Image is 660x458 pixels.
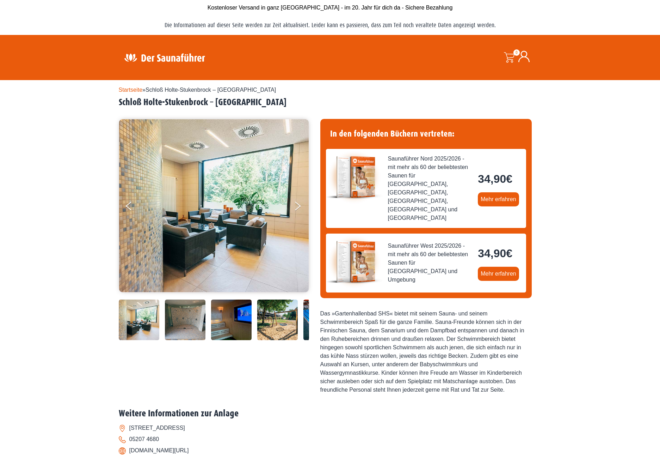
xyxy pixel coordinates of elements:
li: 05207 4680 [119,434,542,445]
h2: Weitere Informationen zur Anlage [119,408,542,419]
span: Saunaführer West 2025/2026 - mit mehr als 60 der beliebtesten Saunen für [GEOGRAPHIC_DATA] und Um... [388,242,473,284]
span: Saunaführer Nord 2025/2026 - mit mehr als 60 der beliebtesten Saunen für [GEOGRAPHIC_DATA], [GEOG... [388,155,473,222]
span: € [506,173,512,185]
a: Mehr erfahren [478,267,519,281]
span: Schloß Holte-Stukenbrock – [GEOGRAPHIC_DATA] [146,87,276,93]
button: Previous [126,199,143,216]
img: der-saunafuehrer-2025-nord.jpg [326,149,382,205]
div: Das »Gartenhallenbad SHS« bietet mit seinem Sauna- und seinem Schwimmbereich Spaß für die ganze F... [320,309,532,394]
a: Startseite [119,87,143,93]
li: [DOMAIN_NAME][URL] [119,445,542,456]
li: [STREET_ADDRESS] [119,422,542,434]
span: Kostenloser Versand in ganz [GEOGRAPHIC_DATA] - im 20. Jahr für dich da - Sichere Bezahlung [208,5,453,11]
span: 0 [513,49,520,56]
bdi: 34,90 [478,247,512,260]
img: der-saunafuehrer-2025-west.jpg [326,234,382,290]
span: » [119,87,276,93]
bdi: 34,90 [478,173,512,185]
a: Mehr erfahren [478,192,519,206]
p: Die Informationen auf dieser Seite werden zur Zeit aktualisiert. Leider kann es passieren, dass z... [119,19,542,31]
h4: In den folgenden Büchern vertreten: [326,125,526,143]
button: Next [294,199,311,216]
h2: Schloß Holte-Stukenbrock – [GEOGRAPHIC_DATA] [119,97,542,108]
span: € [506,247,512,260]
